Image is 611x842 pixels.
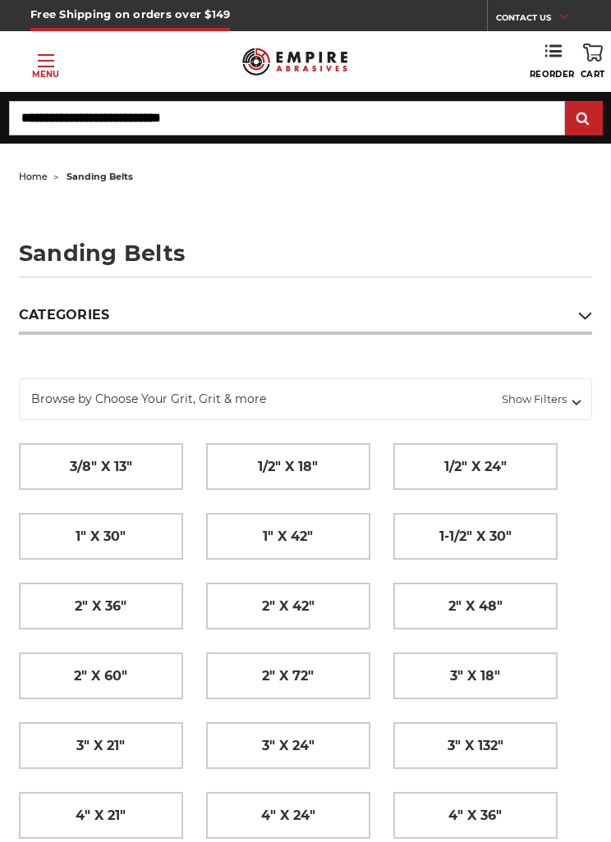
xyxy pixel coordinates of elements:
span: 3" x 18" [450,662,500,690]
a: 2" x 36" [20,583,182,629]
a: 3" x 132" [394,723,557,768]
a: 2" x 72" [207,653,370,698]
a: Browse by Choose Your Grit, Grit & more Show Filters [19,378,592,420]
h5: Categories [19,307,592,335]
span: 2" x 42" [262,593,315,620]
span: sanding belts [67,171,133,182]
a: 1" x 42" [207,514,370,559]
span: 2" x 48" [448,593,503,620]
a: 3/8" x 13" [20,444,182,489]
a: 3" x 21" [20,723,182,768]
a: 3" x 18" [394,653,557,698]
span: Reorder [530,69,575,80]
span: 2" x 60" [74,662,127,690]
a: 4" x 21" [20,793,182,838]
span: 1/2" x 18" [258,453,318,481]
span: 1-1/2" x 30" [439,523,512,551]
span: Show Filters [502,391,580,408]
a: 1" x 30" [20,514,182,559]
span: 4" x 24" [261,802,315,830]
a: 4" x 24" [207,793,370,838]
a: 2" x 48" [394,583,557,629]
a: Cart [581,43,605,80]
input: Submit [567,103,600,135]
span: 3/8" x 13" [70,453,132,481]
a: 3" x 24" [207,723,370,768]
span: 2" x 72" [262,662,314,690]
a: Reorder [530,43,575,80]
span: Toggle menu [38,60,54,62]
a: CONTACT US [496,8,581,31]
span: 3" x 132" [448,732,503,760]
span: Browse by Choose Your Grit, Grit & more [31,391,351,408]
span: 1/2" x 24" [444,453,507,481]
h1: sanding belts [19,242,592,277]
a: 2" x 60" [20,653,182,698]
span: 3" x 24" [262,732,315,760]
span: 4" x 36" [448,802,502,830]
a: 4" x 36" [394,793,557,838]
a: 1-1/2" x 30" [394,514,557,559]
a: 2" x 42" [207,583,370,629]
span: 4" x 21" [76,802,126,830]
span: 1" x 42" [263,523,313,551]
p: Menu [32,68,59,80]
a: 1/2" x 18" [207,444,370,489]
span: Cart [581,69,605,80]
img: Empire Abrasives [242,41,347,82]
a: home [19,171,48,182]
span: 3" x 21" [76,732,125,760]
span: 2" x 36" [75,593,126,620]
span: 1" x 30" [76,523,126,551]
a: 1/2" x 24" [394,444,557,489]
